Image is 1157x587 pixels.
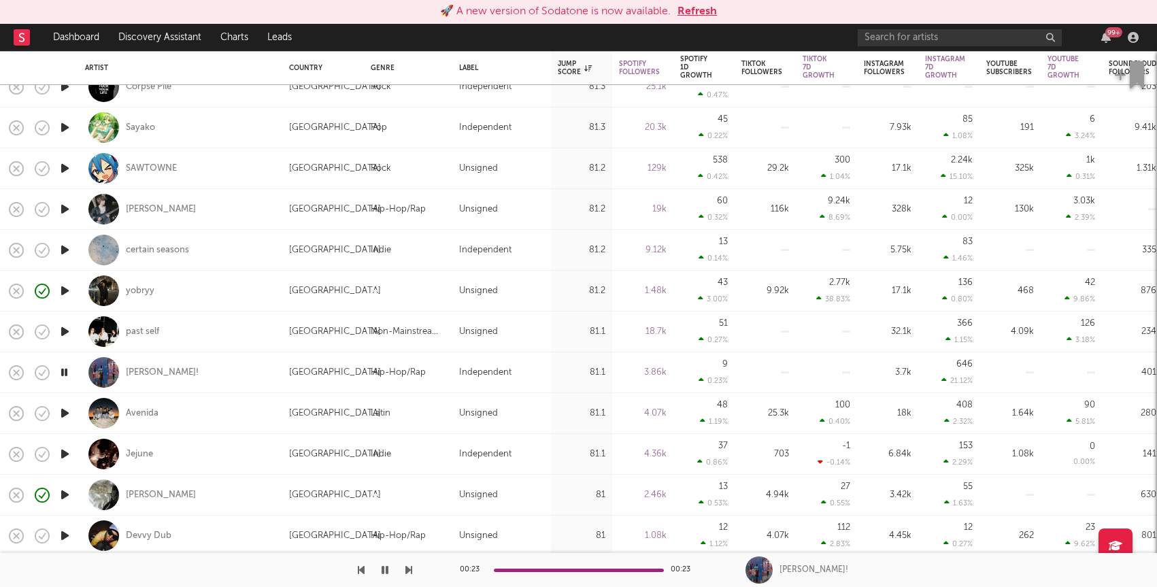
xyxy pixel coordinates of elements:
[1073,197,1095,205] div: 3.03k
[619,487,667,503] div: 2.46k
[459,64,537,72] div: Label
[1081,319,1095,328] div: 126
[289,365,381,381] div: [GEOGRAPHIC_DATA]
[289,64,350,72] div: Country
[211,24,258,51] a: Charts
[864,365,911,381] div: 3.7k
[1065,539,1095,548] div: 9.62 %
[126,203,196,216] a: [PERSON_NAME]
[1066,213,1095,222] div: 2.39 %
[126,163,177,175] a: SAWTOWNE
[829,278,850,287] div: 2.77k
[944,417,973,426] div: 2.32 %
[619,405,667,422] div: 4.07k
[289,79,381,95] div: [GEOGRAPHIC_DATA]
[956,360,973,369] div: 646
[258,24,301,51] a: Leads
[289,405,381,422] div: [GEOGRAPHIC_DATA]
[816,295,850,303] div: 38.83 %
[1109,405,1156,422] div: 280
[558,283,605,299] div: 81.2
[109,24,211,51] a: Discovery Assistant
[957,319,973,328] div: 366
[837,523,850,532] div: 112
[958,278,973,287] div: 136
[371,242,391,258] div: Indie
[741,60,782,76] div: Tiktok Followers
[951,156,973,165] div: 2.24k
[289,120,381,136] div: [GEOGRAPHIC_DATA]
[719,319,728,328] div: 51
[962,237,973,246] div: 83
[126,489,196,501] a: [PERSON_NAME]
[701,539,728,548] div: 1.12 %
[864,446,911,463] div: 6.84k
[371,446,391,463] div: Indie
[289,242,381,258] div: [GEOGRAPHIC_DATA]
[126,122,155,134] a: Sayako
[459,242,512,258] div: Independent
[962,115,973,124] div: 85
[371,79,391,95] div: Rock
[942,213,973,222] div: 0.00 %
[558,242,605,258] div: 81.2
[371,528,426,544] div: Hip-Hop/Rap
[126,326,159,338] a: past self
[698,90,728,99] div: 0.47 %
[126,448,153,460] a: Jejune
[126,285,154,297] div: yobryy
[986,528,1034,544] div: 262
[126,81,171,93] div: Corpse Pile
[944,499,973,507] div: 1.63 %
[558,528,605,544] div: 81
[864,60,905,76] div: Instagram Followers
[963,482,973,491] div: 55
[818,458,850,467] div: -0.14 %
[371,64,439,72] div: Genre
[619,79,667,95] div: 25.1k
[126,244,189,256] div: certain seasons
[842,441,850,450] div: -1
[677,3,717,20] button: Refresh
[986,446,1034,463] div: 1.08k
[698,295,728,303] div: 3.00 %
[126,530,171,542] div: Devvy Dub
[1047,55,1079,80] div: YouTube 7D Growth
[619,201,667,218] div: 19k
[459,120,512,136] div: Independent
[964,197,973,205] div: 12
[864,242,911,258] div: 5.75k
[558,365,605,381] div: 81.1
[1109,365,1156,381] div: 401
[440,3,671,20] div: 🚀 A new version of Sodatone is now available.
[371,324,446,340] div: Non-Mainstream Electronic
[671,562,698,578] div: 00:23
[1067,335,1095,344] div: 3.18 %
[941,172,973,181] div: 15.10 %
[943,254,973,263] div: 1.46 %
[1109,528,1156,544] div: 801
[986,405,1034,422] div: 1.64k
[959,441,973,450] div: 153
[858,29,1062,46] input: Search for artists
[986,283,1034,299] div: 468
[717,401,728,409] div: 48
[1109,487,1156,503] div: 630
[986,161,1034,177] div: 325k
[925,55,965,80] div: Instagram 7D Growth
[741,405,789,422] div: 25.3k
[718,278,728,287] div: 43
[943,131,973,140] div: 1.08 %
[1101,32,1111,43] button: 99+
[126,367,199,379] div: [PERSON_NAME]!
[289,161,381,177] div: [GEOGRAPHIC_DATA]
[986,60,1032,76] div: YouTube Subscribers
[619,446,667,463] div: 4.36k
[619,365,667,381] div: 3.86k
[680,55,712,80] div: Spotify 1D Growth
[821,172,850,181] div: 1.04 %
[459,324,498,340] div: Unsigned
